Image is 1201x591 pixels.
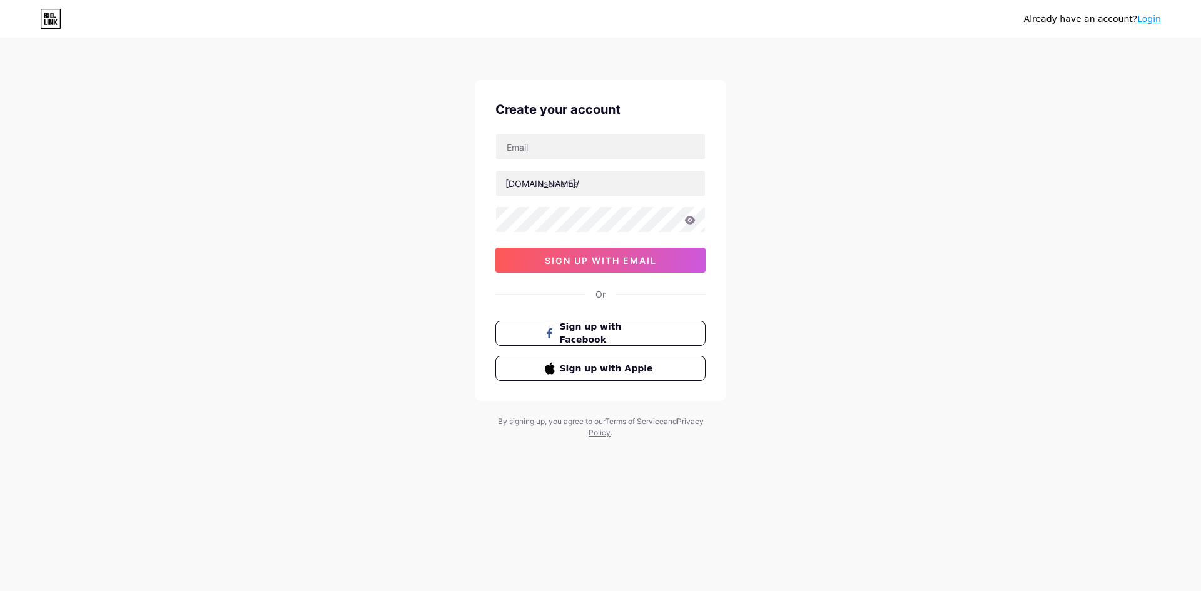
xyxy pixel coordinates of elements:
div: By signing up, you agree to our and . [494,416,707,438]
div: Create your account [495,100,706,119]
div: Or [595,288,606,301]
button: sign up with email [495,248,706,273]
div: [DOMAIN_NAME]/ [505,177,579,190]
a: Login [1137,14,1161,24]
button: Sign up with Apple [495,356,706,381]
span: Sign up with Facebook [560,320,657,346]
a: Terms of Service [605,417,664,426]
input: username [496,171,705,196]
span: Sign up with Apple [560,362,657,375]
div: Already have an account? [1024,13,1161,26]
button: Sign up with Facebook [495,321,706,346]
input: Email [496,134,705,159]
span: sign up with email [545,255,657,266]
